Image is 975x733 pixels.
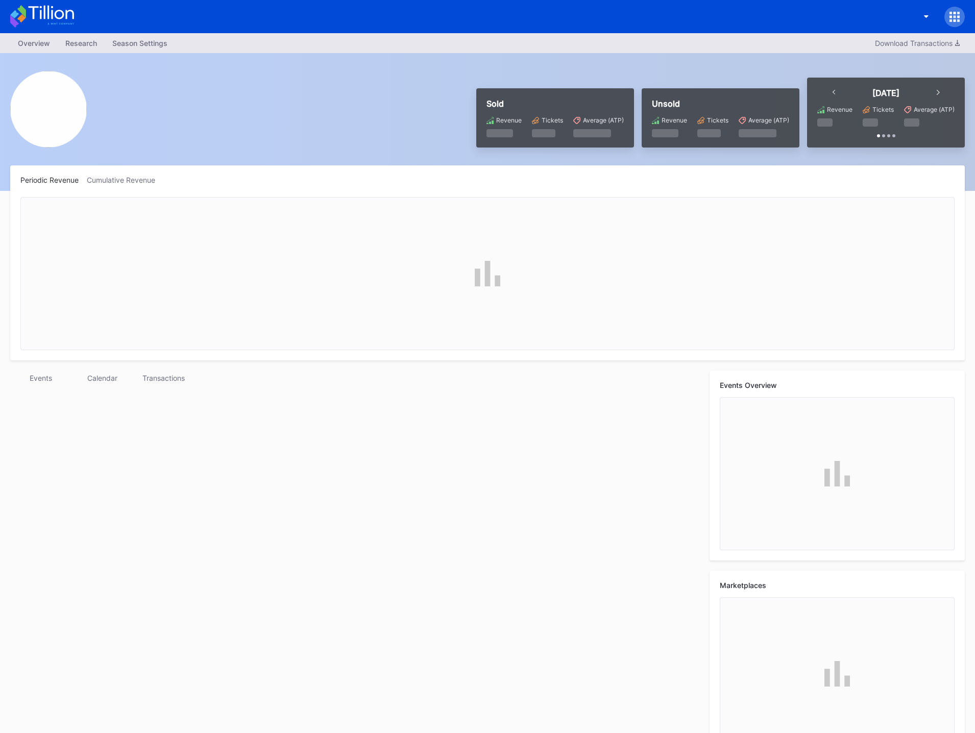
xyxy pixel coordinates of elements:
div: Average (ATP) [583,116,624,124]
div: Tickets [872,106,894,113]
a: Season Settings [105,36,175,51]
div: Download Transactions [875,39,960,47]
div: Revenue [827,106,852,113]
div: Calendar [71,371,133,385]
div: Revenue [662,116,687,124]
div: Tickets [542,116,563,124]
div: Events Overview [720,381,955,389]
div: Average (ATP) [748,116,789,124]
div: Average (ATP) [914,106,955,113]
div: Unsold [652,99,789,109]
div: Periodic Revenue [20,176,87,184]
a: Overview [10,36,58,51]
div: Sold [486,99,624,109]
div: [DATE] [872,88,899,98]
div: Events [10,371,71,385]
div: Marketplaces [720,581,955,590]
a: Research [58,36,105,51]
div: Transactions [133,371,194,385]
div: Revenue [496,116,522,124]
button: Download Transactions [870,36,965,50]
div: Cumulative Revenue [87,176,163,184]
div: Tickets [707,116,728,124]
